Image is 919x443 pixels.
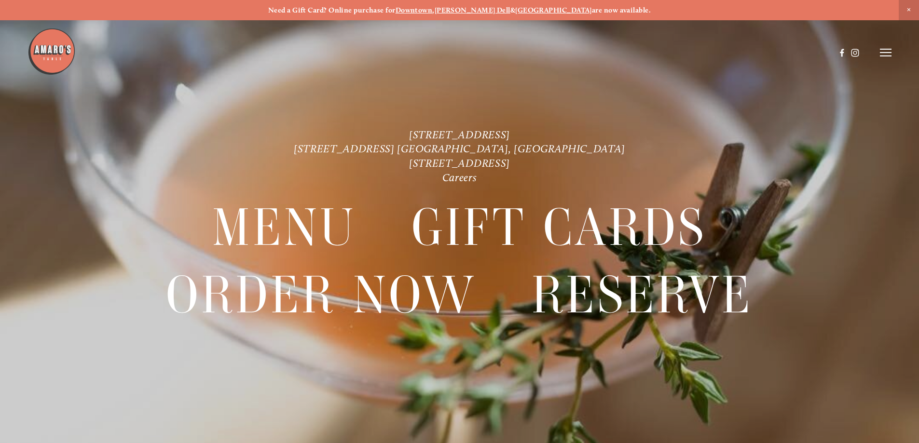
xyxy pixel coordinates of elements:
a: Order Now [166,262,476,328]
strong: are now available. [592,6,651,14]
strong: Need a Gift Card? Online purchase for [268,6,396,14]
a: Careers [442,171,477,184]
a: [STREET_ADDRESS] [409,157,510,170]
a: [PERSON_NAME] Dell [435,6,510,14]
a: Downtown [396,6,433,14]
a: [GEOGRAPHIC_DATA] [515,6,592,14]
a: [STREET_ADDRESS] [409,128,510,141]
strong: & [510,6,515,14]
strong: , [432,6,434,14]
a: [STREET_ADDRESS] [GEOGRAPHIC_DATA], [GEOGRAPHIC_DATA] [294,142,625,155]
a: Gift Cards [411,195,707,261]
a: Reserve [532,262,753,328]
img: Amaro's Table [27,27,76,76]
a: Menu [212,195,356,261]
